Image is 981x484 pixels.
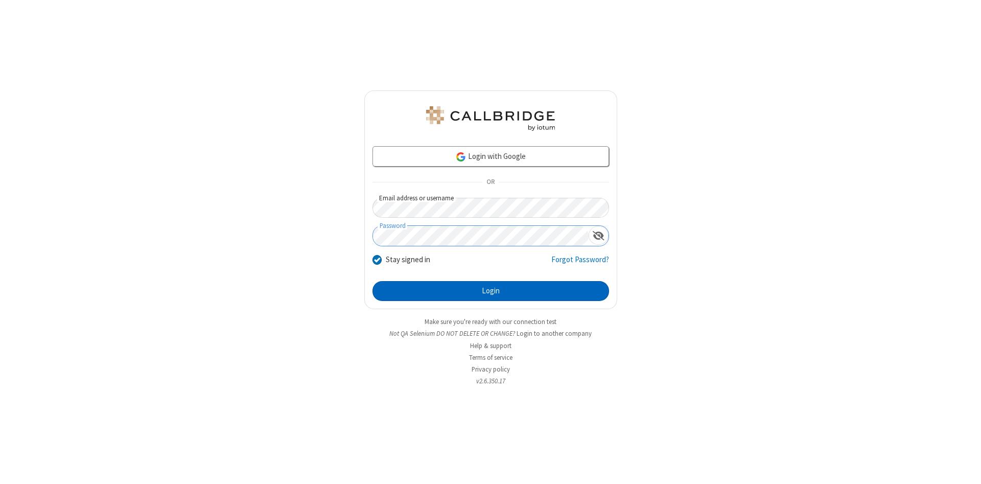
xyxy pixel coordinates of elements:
a: Forgot Password? [551,254,609,273]
button: Login [372,281,609,302]
input: Password [373,226,589,246]
a: Terms of service [469,353,512,362]
label: Stay signed in [386,254,430,266]
span: OR [482,175,499,190]
img: google-icon.png [455,151,466,163]
a: Login with Google [372,146,609,167]
img: QA Selenium DO NOT DELETE OR CHANGE [424,106,557,131]
button: Login to another company [517,329,592,338]
a: Make sure you're ready with our connection test [425,317,556,326]
a: Help & support [470,341,511,350]
li: v2.6.350.17 [364,376,617,386]
input: Email address or username [372,198,609,218]
a: Privacy policy [472,365,510,374]
li: Not QA Selenium DO NOT DELETE OR CHANGE? [364,329,617,338]
div: Show password [589,226,609,245]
